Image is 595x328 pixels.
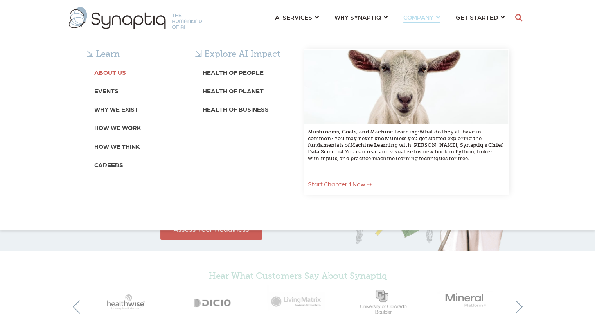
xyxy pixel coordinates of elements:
a: AI SERVICES [275,10,319,24]
span: COMPANY [403,12,433,22]
img: Healthwise_gray50 [86,285,171,319]
img: synaptiq logo-1 [69,7,202,29]
a: WHY SYNAPTIQ [334,10,388,24]
span: AI SERVICES [275,12,312,22]
h5: Hear What Customers Say About Synaptiq [86,271,509,281]
img: Dicio [171,285,255,319]
a: COMPANY [403,10,440,24]
a: GET STARTED [456,10,505,24]
span: WHY SYNAPTIQ [334,12,381,22]
button: Next [509,300,523,314]
button: Previous [73,300,86,314]
img: Living Matrix [255,285,340,317]
img: Mineral_gray50 [424,285,509,314]
span: GET STARTED [456,12,498,22]
img: University of Colorado Boulder [340,285,424,319]
nav: menu [267,4,512,32]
